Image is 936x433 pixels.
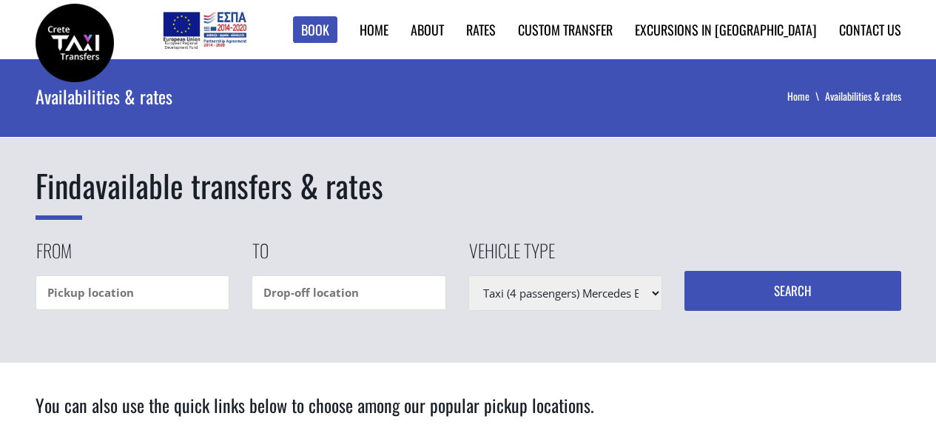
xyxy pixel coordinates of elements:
div: Availabilities & rates [36,59,508,133]
input: Drop-off location [252,275,446,310]
label: From [36,238,72,275]
label: Vehicle type [468,238,555,275]
h1: available transfers & rates [36,164,901,208]
a: Contact us [839,20,901,39]
li: Availabilities & rates [825,89,901,104]
img: Crete Taxi Transfers | Rates & availability for transfers in Crete | Crete Taxi Transfers [36,4,114,82]
a: Rates [466,20,496,39]
a: Custom Transfer [518,20,613,39]
a: Crete Taxi Transfers | Rates & availability for transfers in Crete | Crete Taxi Transfers [36,33,114,49]
a: Book [293,16,337,44]
a: Excursions in [GEOGRAPHIC_DATA] [635,20,817,39]
a: About [411,20,444,39]
span: Find [36,162,82,220]
input: Pickup location [36,275,230,310]
label: To [252,238,269,275]
a: Home [787,88,825,104]
a: Home [360,20,388,39]
img: e-bannersEUERDF180X90.jpg [161,7,249,52]
button: Search [684,271,901,311]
